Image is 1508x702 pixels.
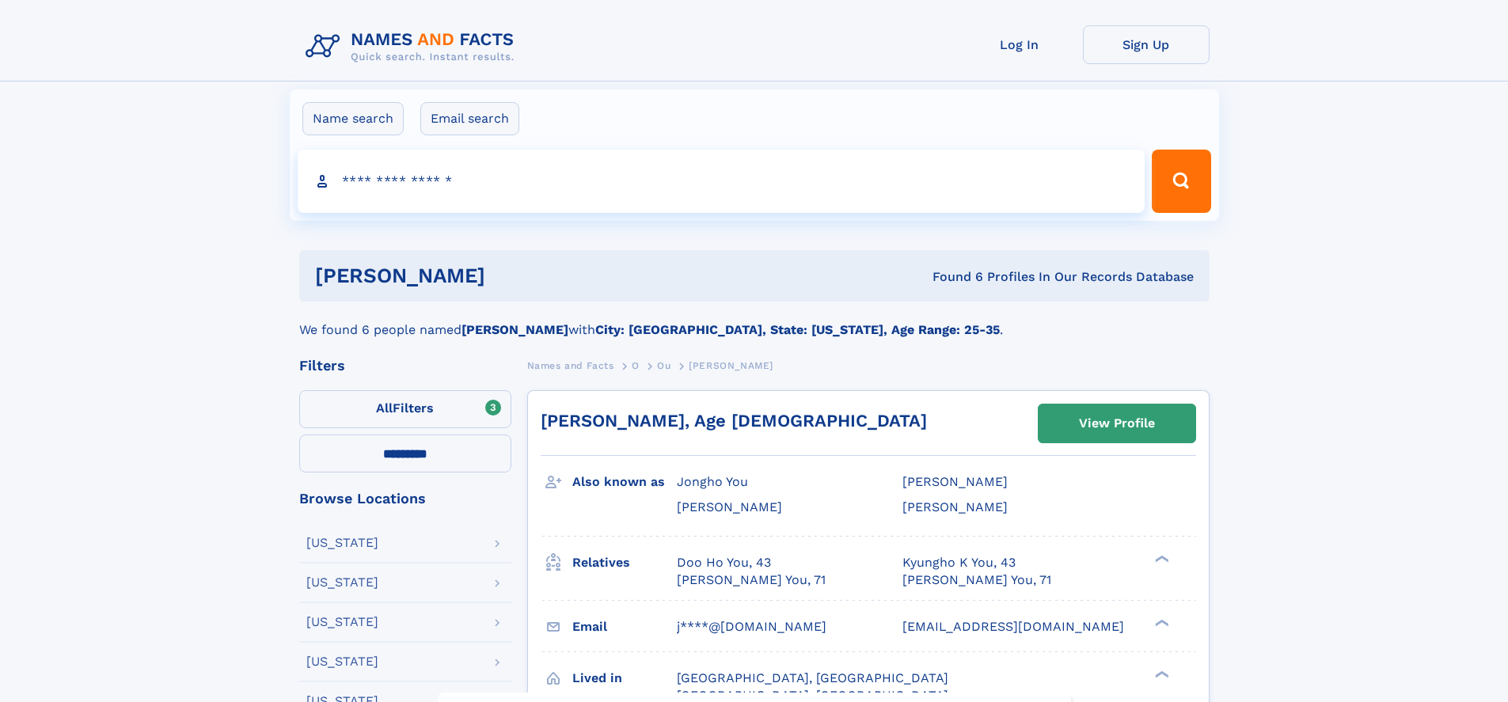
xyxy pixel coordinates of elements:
[298,150,1145,213] input: search input
[299,302,1210,340] div: We found 6 people named with .
[306,576,378,589] div: [US_STATE]
[527,355,614,375] a: Names and Facts
[1039,404,1195,442] a: View Profile
[306,655,378,668] div: [US_STATE]
[657,355,670,375] a: Ou
[657,360,670,371] span: Ou
[299,491,511,506] div: Browse Locations
[299,390,511,428] label: Filters
[572,613,677,640] h3: Email
[302,102,404,135] label: Name search
[632,355,640,375] a: O
[299,359,511,373] div: Filters
[677,499,782,514] span: [PERSON_NAME]
[677,670,948,685] span: [GEOGRAPHIC_DATA], [GEOGRAPHIC_DATA]
[1083,25,1210,64] a: Sign Up
[902,571,1051,589] a: [PERSON_NAME] You, 71
[677,571,826,589] a: [PERSON_NAME] You, 71
[299,25,527,68] img: Logo Names and Facts
[1152,150,1210,213] button: Search Button
[306,537,378,549] div: [US_STATE]
[1151,669,1170,679] div: ❯
[376,400,393,416] span: All
[902,554,1016,571] a: Kyungho K You, 43
[689,360,773,371] span: [PERSON_NAME]
[462,322,568,337] b: [PERSON_NAME]
[632,360,640,371] span: O
[1151,553,1170,563] div: ❯
[306,616,378,628] div: [US_STATE]
[902,499,1008,514] span: [PERSON_NAME]
[572,549,677,576] h3: Relatives
[956,25,1083,64] a: Log In
[677,554,771,571] a: Doo Ho You, 43
[902,619,1124,634] span: [EMAIL_ADDRESS][DOMAIN_NAME]
[420,102,519,135] label: Email search
[677,474,748,489] span: Jongho You
[541,411,927,431] a: [PERSON_NAME], Age [DEMOGRAPHIC_DATA]
[708,268,1194,286] div: Found 6 Profiles In Our Records Database
[1151,617,1170,628] div: ❯
[572,469,677,495] h3: Also known as
[572,665,677,692] h3: Lived in
[902,474,1008,489] span: [PERSON_NAME]
[315,266,709,286] h1: [PERSON_NAME]
[595,322,1000,337] b: City: [GEOGRAPHIC_DATA], State: [US_STATE], Age Range: 25-35
[1079,405,1155,442] div: View Profile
